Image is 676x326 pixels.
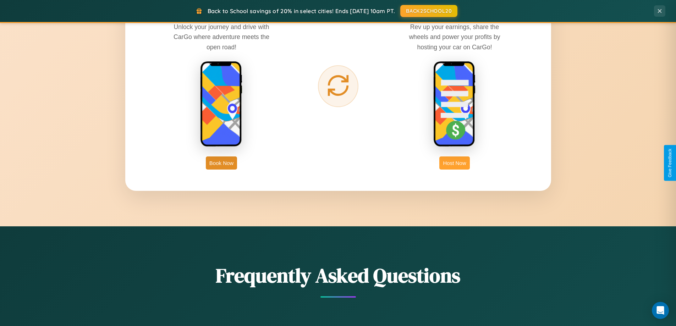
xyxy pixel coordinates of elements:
[439,156,469,170] button: Host Now
[168,22,275,52] p: Unlock your journey and drive with CarGo where adventure meets the open road!
[200,61,243,148] img: rent phone
[208,7,395,15] span: Back to School savings of 20% in select cities! Ends [DATE] 10am PT.
[401,22,508,52] p: Rev up your earnings, share the wheels and power your profits by hosting your car on CarGo!
[125,262,551,289] h2: Frequently Asked Questions
[400,5,457,17] button: BACK2SCHOOL20
[206,156,237,170] button: Book Now
[652,302,669,319] div: Open Intercom Messenger
[667,149,672,177] div: Give Feedback
[433,61,476,148] img: host phone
